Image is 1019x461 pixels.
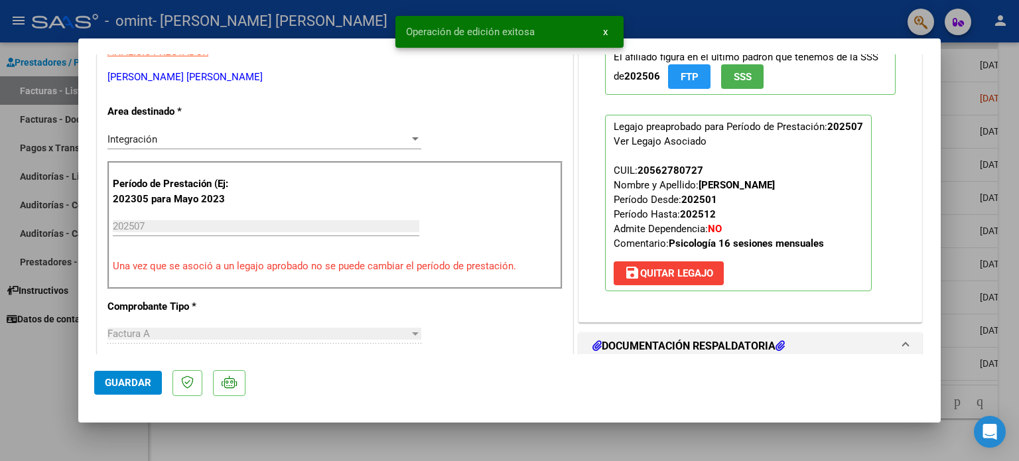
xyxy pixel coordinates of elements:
[605,45,896,95] p: El afiliado figura en el ultimo padrón que tenemos de la SSS de
[638,163,703,178] div: 20562780727
[734,71,752,83] span: SSS
[579,333,921,360] mat-expansion-panel-header: DOCUMENTACIÓN RESPALDATORIA
[592,20,618,44] button: x
[669,237,824,249] strong: Psicología 16 sesiones mensuales
[94,371,162,395] button: Guardar
[708,223,722,235] strong: NO
[107,104,244,119] p: Area destinado *
[107,299,244,314] p: Comprobante Tipo *
[113,259,557,274] p: Una vez que se asoció a un legajo aprobado no se puede cambiar el período de prestación.
[827,121,863,133] strong: 202507
[624,267,713,279] span: Quitar Legajo
[668,64,711,89] button: FTP
[603,26,608,38] span: x
[113,176,246,206] p: Período de Prestación (Ej: 202305 para Mayo 2023
[579,25,921,322] div: PREAPROBACIÓN PARA INTEGRACION
[624,70,660,82] strong: 202506
[107,328,150,340] span: Factura A
[614,165,824,249] span: CUIL: Nombre y Apellido: Período Desde: Período Hasta: Admite Dependencia:
[107,70,563,85] p: [PERSON_NAME] [PERSON_NAME]
[681,71,699,83] span: FTP
[699,179,775,191] strong: [PERSON_NAME]
[721,64,764,89] button: SSS
[105,377,151,389] span: Guardar
[605,115,872,291] p: Legajo preaprobado para Período de Prestación:
[406,25,535,38] span: Operación de edición exitosa
[614,134,707,149] div: Ver Legajo Asociado
[974,416,1006,448] div: Open Intercom Messenger
[624,265,640,281] mat-icon: save
[681,194,717,206] strong: 202501
[614,237,824,249] span: Comentario:
[592,338,785,354] h1: DOCUMENTACIÓN RESPALDATORIA
[680,208,716,220] strong: 202512
[614,261,724,285] button: Quitar Legajo
[107,133,157,145] span: Integración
